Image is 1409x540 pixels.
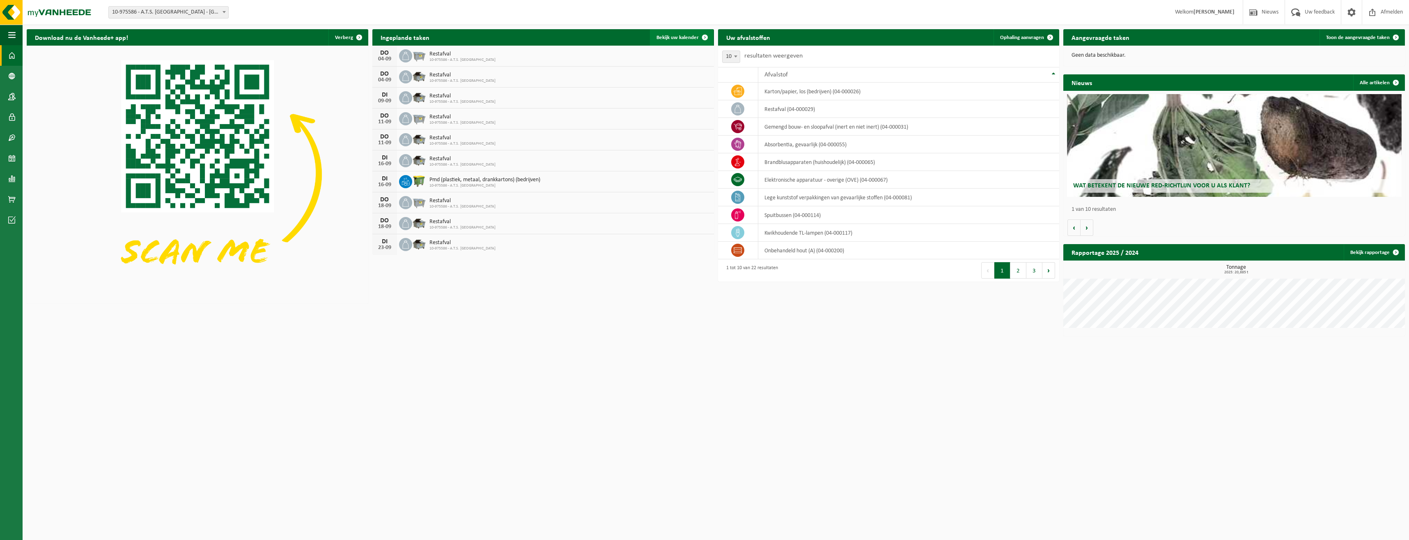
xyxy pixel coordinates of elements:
img: Download de VHEPlus App [27,46,368,302]
button: Vorige [1067,219,1081,236]
div: DI [376,175,393,182]
td: onbehandeld hout (A) (04-000200) [758,242,1059,259]
h2: Aangevraagde taken [1063,29,1138,45]
img: WB-5000-GAL-GY-01 [412,153,426,167]
img: WB-5000-GAL-GY-01 [412,216,426,230]
a: Wat betekent de nieuwe RED-richtlijn voor u als klant? [1067,94,1402,197]
div: 09-09 [376,98,393,104]
div: 18-09 [376,203,393,209]
span: Restafval [429,198,496,204]
span: Restafval [429,72,496,78]
span: 10-975586 - A.T.S. [GEOGRAPHIC_DATA] [429,58,496,62]
span: Restafval [429,219,496,225]
h2: Download nu de Vanheede+ app! [27,29,136,45]
span: Restafval [429,51,496,58]
span: Restafval [429,156,496,162]
td: restafval (04-000029) [758,100,1059,118]
div: 11-09 [376,140,393,146]
div: DO [376,196,393,203]
h2: Ingeplande taken [372,29,438,45]
span: 10-975586 - A.T.S. [GEOGRAPHIC_DATA] [429,120,496,125]
img: WB-5000-GAL-GY-01 [412,237,426,251]
span: 10-975586 - A.T.S. [GEOGRAPHIC_DATA] [429,225,496,230]
span: 10-975586 - A.T.S. [GEOGRAPHIC_DATA] [429,246,496,251]
span: Ophaling aanvragen [1000,35,1044,40]
span: Afvalstof [764,72,788,78]
span: Wat betekent de nieuwe RED-richtlijn voor u als klant? [1073,182,1250,189]
span: 10-975586 - A.T.S. [GEOGRAPHIC_DATA] [429,141,496,146]
span: 10-975586 - A.T.S. [GEOGRAPHIC_DATA] [429,204,496,209]
button: 3 [1026,262,1042,279]
a: Ophaling aanvragen [994,29,1058,46]
div: 18-09 [376,224,393,230]
a: Toon de aangevraagde taken [1320,29,1404,46]
span: 2025: 20,885 t [1067,270,1405,275]
h2: Uw afvalstoffen [718,29,778,45]
img: WB-1100-HPE-GN-50 [412,174,426,188]
div: DO [376,217,393,224]
span: Verberg [335,35,353,40]
button: 1 [994,262,1010,279]
a: Alle artikelen [1353,74,1404,91]
a: Bekijk rapportage [1344,244,1404,261]
img: WB-2500-GAL-GY-01 [412,111,426,125]
strong: [PERSON_NAME] [1193,9,1235,15]
h3: Tonnage [1067,265,1405,275]
label: resultaten weergeven [744,53,803,59]
td: lege kunststof verpakkingen van gevaarlijke stoffen (04-000081) [758,189,1059,206]
div: DO [376,50,393,56]
div: 04-09 [376,56,393,62]
td: gemengd bouw- en sloopafval (inert en niet inert) (04-000031) [758,118,1059,136]
div: DI [376,155,393,161]
span: 10-975586 - A.T.S. MERELBEKE - MERELBEKE [109,7,228,18]
td: brandblusapparaten (huishoudelijk) (04-000065) [758,153,1059,171]
div: 23-09 [376,245,393,251]
img: WB-2500-GAL-GY-01 [412,48,426,62]
div: 04-09 [376,77,393,83]
td: spuitbussen (04-000114) [758,206,1059,224]
td: kwikhoudende TL-lampen (04-000117) [758,224,1059,242]
span: Restafval [429,93,496,99]
button: Volgende [1081,219,1093,236]
td: karton/papier, los (bedrijven) (04-000026) [758,83,1059,100]
div: DI [376,238,393,245]
img: WB-5000-GAL-GY-01 [412,132,426,146]
button: Next [1042,262,1055,279]
span: 10 [723,51,740,62]
div: 11-09 [376,119,393,125]
span: Toon de aangevraagde taken [1326,35,1390,40]
div: DO [376,71,393,77]
a: Bekijk uw kalender [650,29,713,46]
button: Verberg [328,29,367,46]
span: Restafval [429,135,496,141]
div: DO [376,113,393,119]
button: Previous [981,262,994,279]
div: 16-09 [376,161,393,167]
div: DI [376,92,393,98]
div: DO [376,134,393,140]
button: 2 [1010,262,1026,279]
td: absorbentia, gevaarlijk (04-000055) [758,136,1059,153]
p: Geen data beschikbaar. [1072,53,1397,58]
span: 10-975586 - A.T.S. [GEOGRAPHIC_DATA] [429,162,496,167]
span: 10 [722,51,740,63]
h2: Rapportage 2025 / 2024 [1063,244,1147,260]
td: elektronische apparatuur - overige (OVE) (04-000067) [758,171,1059,189]
span: Restafval [429,114,496,120]
span: Pmd (plastiek, metaal, drankkartons) (bedrijven) [429,177,540,183]
span: 10-975586 - A.T.S. [GEOGRAPHIC_DATA] [429,78,496,83]
p: 1 van 10 resultaten [1072,207,1401,212]
div: 1 tot 10 van 22 resultaten [722,261,778,279]
span: 10-975586 - A.T.S. [GEOGRAPHIC_DATA] [429,99,496,104]
div: 16-09 [376,182,393,188]
span: 10-975586 - A.T.S. MERELBEKE - MERELBEKE [108,6,229,18]
span: 10-975586 - A.T.S. [GEOGRAPHIC_DATA] [429,183,540,188]
span: Restafval [429,240,496,246]
h2: Nieuws [1063,74,1100,90]
img: WB-5000-GAL-GY-01 [412,69,426,83]
img: WB-5000-GAL-GY-01 [412,90,426,104]
img: WB-2500-GAL-GY-01 [412,195,426,209]
span: Bekijk uw kalender [656,35,699,40]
